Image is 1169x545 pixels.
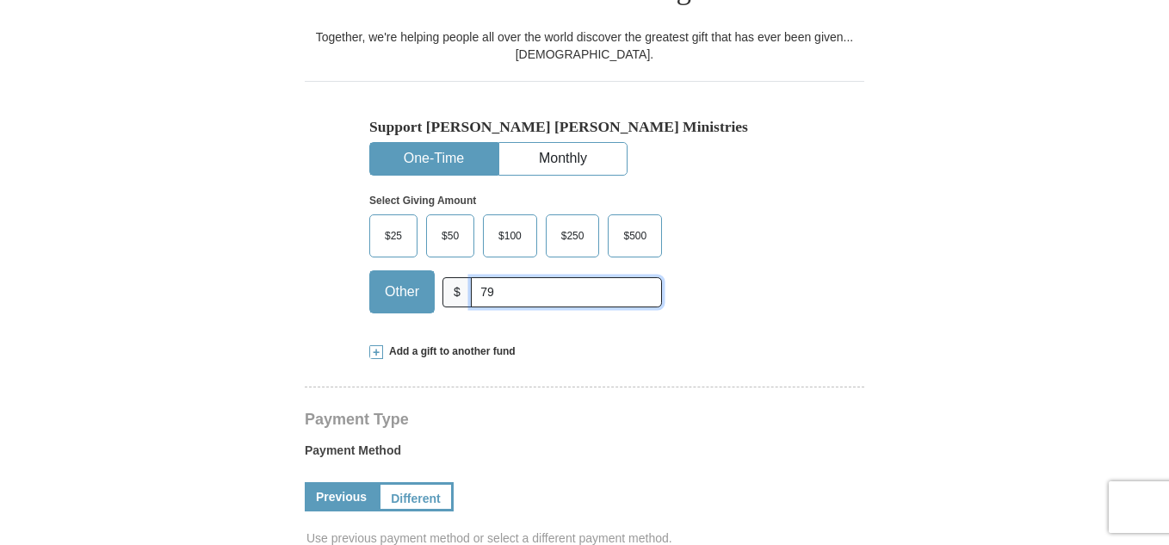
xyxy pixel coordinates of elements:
[305,442,864,468] label: Payment Method
[369,195,476,207] strong: Select Giving Amount
[305,412,864,426] h4: Payment Type
[490,223,530,249] span: $100
[615,223,655,249] span: $500
[499,143,627,175] button: Monthly
[305,482,378,511] a: Previous
[433,223,467,249] span: $50
[376,279,428,305] span: Other
[553,223,593,249] span: $250
[471,277,662,307] input: Other Amount
[376,223,411,249] span: $25
[383,344,516,359] span: Add a gift to another fund
[442,277,472,307] span: $
[378,482,454,511] a: Different
[305,28,864,63] div: Together, we're helping people all over the world discover the greatest gift that has ever been g...
[369,118,800,136] h5: Support [PERSON_NAME] [PERSON_NAME] Ministries
[370,143,498,175] button: One-Time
